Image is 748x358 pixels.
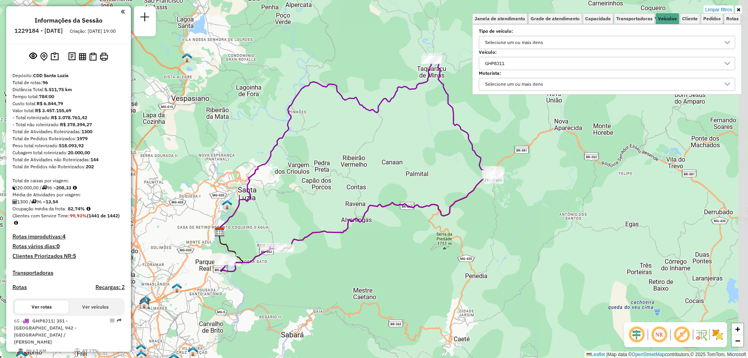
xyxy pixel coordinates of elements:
strong: 202 [86,164,94,169]
div: 1300 / 96 = [12,198,125,205]
strong: 13,54 [46,199,58,205]
i: Total de Atividades [12,199,17,204]
i: Distância Total [18,349,23,353]
strong: 144 [90,157,99,162]
div: Depósito: [12,72,125,79]
em: Opções [110,318,115,323]
span: Exibir rótulo [672,325,691,344]
a: Rotas [12,284,27,291]
span: Ocupação média da frota: [12,206,66,212]
strong: 99,93% [70,213,87,219]
label: Veículo: [479,49,735,56]
em: Média calculada utilizando a maior ocupação (%Peso ou %Cubagem) de cada rota da sessão. Rotas cro... [86,206,90,211]
strong: 208,33 [56,185,71,190]
a: Ocultar filtros [735,5,742,14]
div: Tempo total: [12,93,125,100]
div: Total de Atividades Roteirizadas: [12,128,125,135]
img: PA Lagoa Santa [182,53,192,63]
img: Cross Santa Luzia [222,199,232,210]
button: Imprimir Rotas [98,51,109,62]
div: Peso total roteirizado: [12,142,125,149]
em: Rota exportada [117,318,122,323]
strong: 518.093,92 [59,143,84,148]
div: Média de Atividades por viagem: [12,191,125,198]
div: Selecione um ou mais itens [482,78,546,91]
i: Total de rotas [31,199,36,204]
strong: 784:00 [39,93,54,99]
td: 99,63 KM [26,347,74,355]
div: GHP8J11 [482,57,507,70]
button: Painel de Sugestão [49,51,60,63]
em: Rotas cross docking consideradas [14,220,18,225]
strong: 82,74% [68,206,85,212]
i: Cubagem total roteirizado [12,185,17,190]
span: | [606,352,607,357]
h4: Clientes Priorizados NR: [12,253,125,259]
strong: R$ 6.844,79 [37,101,63,106]
td: 47,17% [82,347,121,355]
span: Capacidade [585,16,611,21]
img: 211 UDC WCL Vila Suzana [172,283,182,293]
strong: R$ 3.457.155,69 [35,108,71,113]
button: Exibir sessão original [28,50,39,63]
div: Custo total: [12,100,125,107]
strong: 96 [42,79,48,85]
strong: R$ 378.394,27 [60,122,92,127]
a: OpenStreetMap [632,352,665,357]
span: Grade de atendimento [531,16,580,21]
label: Tipo de veículo: [479,28,735,35]
button: Visualizar Romaneio [88,51,98,62]
strong: (1441 de 1442) [87,213,120,219]
div: - Total roteirizado: [12,114,125,121]
button: Centralizar mapa no depósito ou ponto de apoio [39,51,49,63]
span: GHP8J11 [32,318,53,324]
img: Transit Point - 1 [136,344,146,354]
strong: 1300 [81,129,92,134]
a: Zoom in [732,323,743,335]
h4: Rotas improdutivas: [12,233,125,240]
i: Total de rotas [42,185,47,190]
div: Cubagem total roteirizado: [12,149,125,156]
span: Clientes com Service Time: [12,213,70,219]
span: − [735,336,740,346]
strong: R$ 3.078.761,42 [51,115,87,120]
span: Ocultar NR [650,325,669,344]
i: Meta Caixas/viagem: 203,60 Diferença: 4,73 [73,185,77,190]
a: Leaflet [586,352,605,357]
div: Total de Atividades não Roteirizadas: [12,156,125,163]
h4: Transportadoras [12,270,125,276]
span: 65 - [14,318,76,345]
label: Motorista: [479,70,735,77]
strong: 4 [62,233,65,240]
img: CDD Santa Luzia [215,227,225,237]
span: Rotas [726,16,739,21]
button: Ver veículos [69,300,122,314]
div: Total de rotas: [12,79,125,86]
span: Janela de atendimento [475,16,525,21]
h4: Recargas: 2 [95,284,125,291]
img: Teste [139,299,149,309]
strong: 0 [56,243,60,250]
strong: 20.000,00 [68,150,90,155]
div: Total de Pedidos não Roteirizados: [12,163,125,170]
div: Map data © contributors,© 2025 TomTom, Microsoft [584,351,748,358]
button: Ver rotas [15,300,69,314]
div: Distância Total: [12,86,125,93]
div: Total de Pedidos Roteirizados: [12,135,125,142]
button: Logs desbloquear sessão [67,51,77,63]
span: Ocultar deslocamento [627,325,646,344]
span: + [735,324,740,334]
a: Clique aqui para minimizar o painel [121,7,125,16]
div: Criação: [DATE] 19:00 [67,28,119,35]
div: - Total não roteirizado: [12,121,125,128]
button: Visualizar relatório de Roteirização [77,51,88,62]
span: Pedidos [703,16,721,21]
strong: 5 [73,252,76,259]
a: Nova sessão e pesquisa [137,9,153,27]
div: Total de caixas por viagem: [12,177,125,184]
strong: 1979 [77,136,88,141]
img: Fluxo de ruas [695,328,707,341]
h4: Rotas vários dias: [12,243,125,250]
span: Veículos [658,16,677,21]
